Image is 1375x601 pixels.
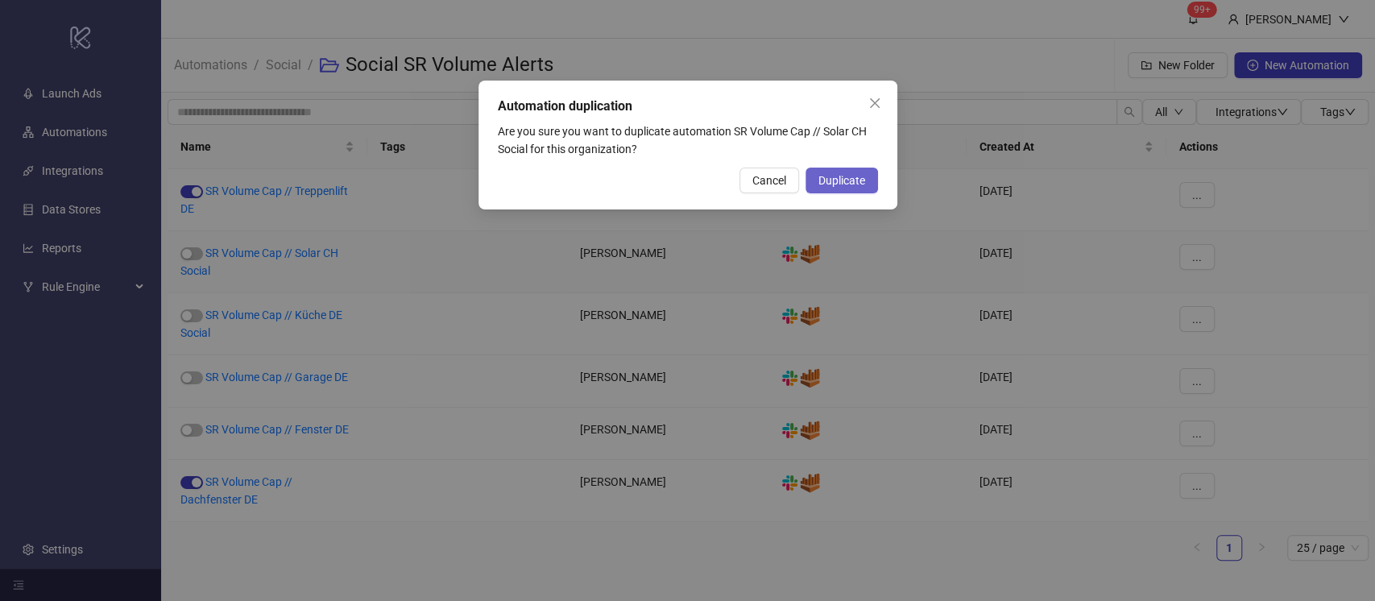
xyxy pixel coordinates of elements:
span: Duplicate [818,174,865,187]
button: Cancel [739,168,799,193]
button: Close [862,90,888,116]
div: Are you sure you want to duplicate automation SR Volume Cap // Solar CH Social for this organizat... [498,122,878,158]
button: Duplicate [806,168,878,193]
span: Cancel [752,174,786,187]
div: Automation duplication [498,97,878,116]
span: close [868,97,881,110]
